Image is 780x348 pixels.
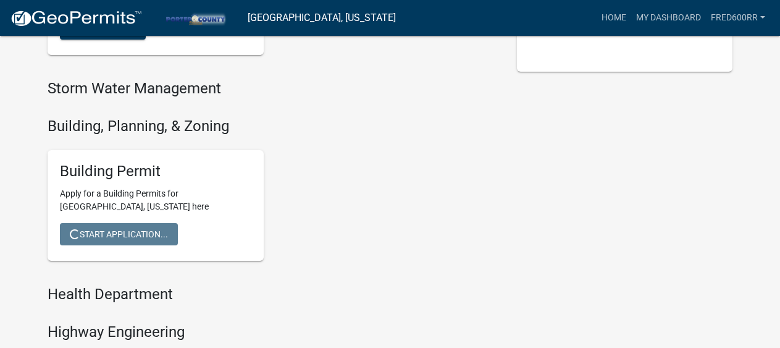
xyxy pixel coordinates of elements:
[248,7,396,28] a: [GEOGRAPHIC_DATA], [US_STATE]
[48,117,498,135] h4: Building, Planning, & Zoning
[60,187,251,213] p: Apply for a Building Permits for [GEOGRAPHIC_DATA], [US_STATE] here
[70,229,168,239] span: Start Application...
[60,163,251,180] h5: Building Permit
[48,286,498,303] h4: Health Department
[48,80,498,98] h4: Storm Water Management
[631,6,706,30] a: My Dashboard
[60,223,178,245] button: Start Application...
[48,323,498,341] h4: Highway Engineering
[706,6,770,30] a: fred600rr
[152,9,238,26] img: Porter County, Indiana
[597,6,631,30] a: Home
